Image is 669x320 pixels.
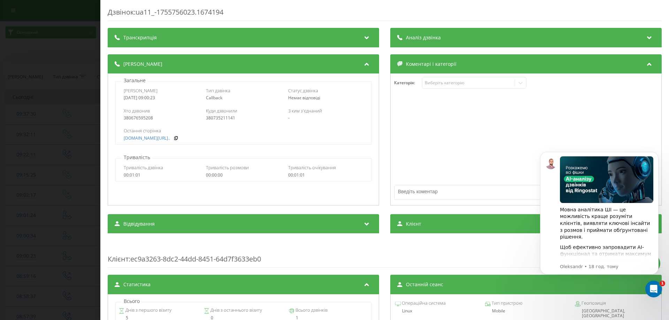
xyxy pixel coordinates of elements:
div: 00:00:00 [206,173,281,178]
span: Операційна система [401,300,446,307]
span: Тип пристрою [491,300,522,307]
div: 00:01:01 [124,173,199,178]
div: [GEOGRAPHIC_DATA], [GEOGRAPHIC_DATA] [575,309,657,319]
span: Транскрипція [123,34,157,41]
span: Днів з останнього візиту [209,307,262,314]
p: Всього [122,298,141,305]
span: Клієнт [406,220,421,227]
h4: Категорія : [394,80,422,85]
div: Mobile [485,309,567,313]
span: [PERSON_NAME] [124,87,157,94]
span: Остання сторінка [124,127,161,134]
span: Немає відповіді [288,95,320,101]
span: Тривалість очікування [288,164,336,171]
span: Днів з першого візиту [124,307,171,314]
iframe: Intercom notifications повідомлення [530,141,669,301]
span: Тривалість дзвінка [124,164,163,171]
span: 1 [660,281,665,286]
div: - [288,116,363,120]
span: Куди дзвонили [206,108,237,114]
span: Відвідування [123,220,155,227]
p: Тривалість [122,154,152,161]
div: Linux [395,309,477,313]
span: Статистика [123,281,151,288]
iframe: Intercom live chat [645,281,662,297]
div: 00:01:01 [288,173,363,178]
span: Callback [206,95,222,101]
span: Всього дзвінків [294,307,328,314]
div: [DATE] 09:00:23 [124,95,199,100]
span: Тривалість розмови [206,164,249,171]
span: Коментарі і категорії [406,61,456,68]
div: : ec9a3263-8dc2-44dd-8451-64d7f3633eb0 [108,240,662,268]
span: З ким з'єднаний [288,108,322,114]
a: [DOMAIN_NAME][URL].. [124,136,170,141]
span: Геопозиція [580,300,606,307]
div: 380735211141 [206,116,281,120]
span: Аналіз дзвінка [406,34,441,41]
div: 380676595208 [124,116,199,120]
span: Статус дзвінка [288,87,318,94]
span: [PERSON_NAME] [123,61,162,68]
span: Тип дзвінка [206,87,230,94]
div: Дзвінок : ua11_-1755756023.1674194 [108,7,662,21]
span: Клієнт [108,254,129,264]
div: Виберіть категорію [425,80,512,86]
span: Останній сеанс [406,281,443,288]
span: Хто дзвонив [124,108,150,114]
p: Загальне [122,77,147,84]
